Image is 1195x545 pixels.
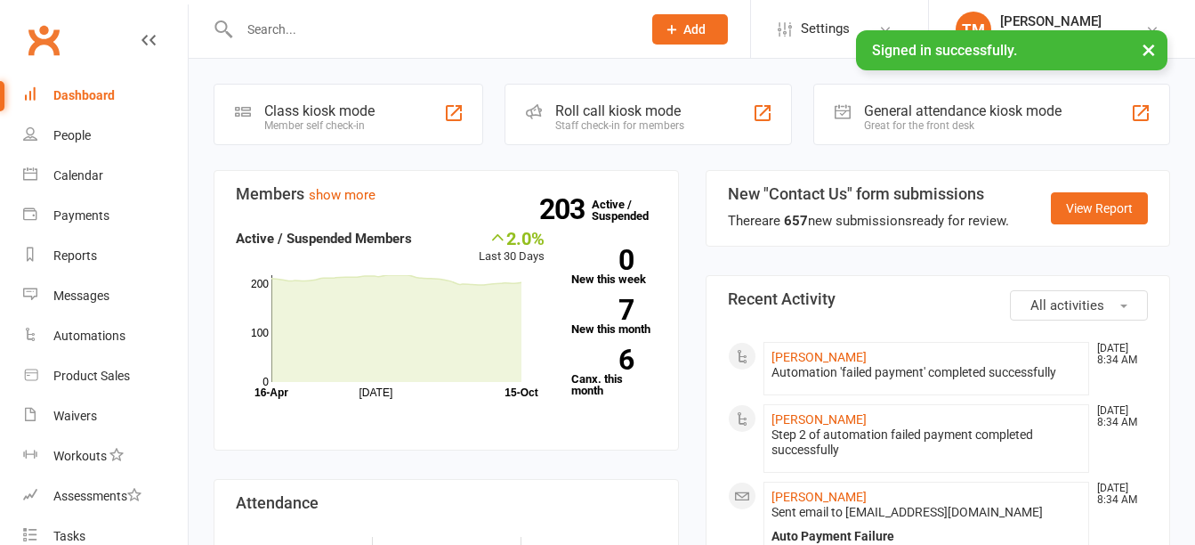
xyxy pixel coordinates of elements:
[53,88,115,102] div: Dashboard
[53,449,107,463] div: Workouts
[23,116,188,156] a: People
[864,102,1062,119] div: General attendance kiosk mode
[23,156,188,196] a: Calendar
[479,228,545,248] div: 2.0%
[53,489,141,503] div: Assessments
[555,119,684,132] div: Staff check-in for members
[571,349,657,396] a: 6Canx. this month
[771,490,867,504] a: [PERSON_NAME]
[23,276,188,316] a: Messages
[1088,405,1147,428] time: [DATE] 8:34 AM
[23,476,188,517] a: Assessments
[683,22,706,37] span: Add
[53,248,97,263] div: Reports
[53,208,109,223] div: Payments
[309,187,375,203] a: show more
[236,494,657,512] h3: Attendance
[571,346,634,373] strong: 6
[771,412,867,427] a: [PERSON_NAME]
[21,18,66,62] a: Clubworx
[23,356,188,396] a: Product Sales
[23,316,188,356] a: Automations
[728,290,1149,308] h3: Recent Activity
[23,396,188,436] a: Waivers
[1051,192,1148,224] a: View Report
[771,365,1082,380] div: Automation 'failed payment' completed successfully
[23,76,188,116] a: Dashboard
[1030,297,1104,313] span: All activities
[539,196,592,223] strong: 203
[771,529,1082,544] div: Auto Payment Failure
[1133,30,1165,69] button: ×
[53,128,91,142] div: People
[728,210,1009,232] div: There are new submissions ready for review.
[53,329,125,343] div: Automations
[1000,29,1102,45] div: BUC Fitness
[53,168,103,183] div: Calendar
[53,289,109,303] div: Messages
[555,102,684,119] div: Roll call kiosk mode
[771,427,1082,458] div: Step 2 of automation failed payment completed successfully
[264,119,375,132] div: Member self check-in
[53,529,85,543] div: Tasks
[53,369,130,383] div: Product Sales
[872,42,1017,59] span: Signed in successfully.
[1000,13,1102,29] div: [PERSON_NAME]
[771,350,867,364] a: [PERSON_NAME]
[234,17,629,42] input: Search...
[23,436,188,476] a: Workouts
[592,185,670,235] a: 203Active / Suspended
[23,196,188,236] a: Payments
[571,247,634,273] strong: 0
[236,185,657,203] h3: Members
[571,297,634,323] strong: 7
[801,9,850,49] span: Settings
[571,249,657,285] a: 0New this week
[1088,343,1147,366] time: [DATE] 8:34 AM
[1010,290,1148,321] button: All activities
[784,213,808,229] strong: 657
[728,185,1009,203] h3: New "Contact Us" form submissions
[1088,483,1147,506] time: [DATE] 8:34 AM
[236,231,412,247] strong: Active / Suspended Members
[264,102,375,119] div: Class kiosk mode
[956,12,991,47] div: TM
[23,236,188,276] a: Reports
[864,119,1062,132] div: Great for the front desk
[53,409,97,423] div: Waivers
[652,14,728,45] button: Add
[771,505,1043,519] span: Sent email to [EMAIL_ADDRESS][DOMAIN_NAME]
[571,299,657,335] a: 7New this month
[479,228,545,266] div: Last 30 Days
